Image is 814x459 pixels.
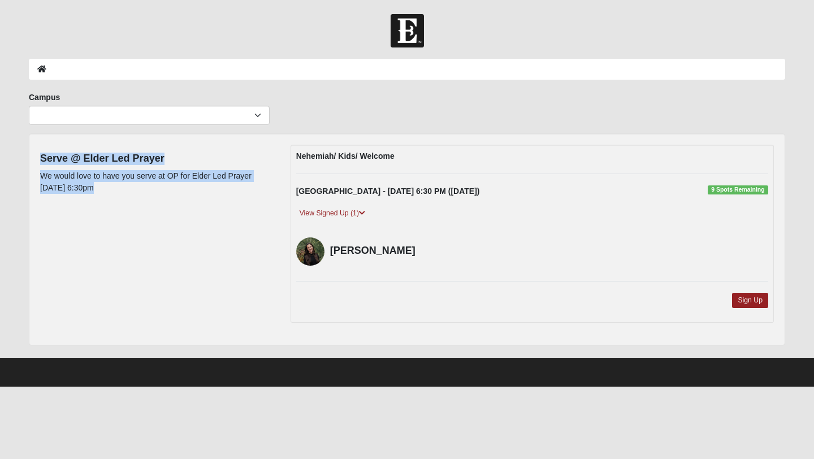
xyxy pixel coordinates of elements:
h4: Serve @ Elder Led Prayer [40,153,274,165]
p: We would love to have you serve at OP for Elder Led Prayer [DATE] 6:30pm [40,170,274,194]
a: Sign Up [732,293,768,308]
img: Christine Gonzalez [296,237,324,266]
strong: [GEOGRAPHIC_DATA] - [DATE] 6:30 PM ([DATE]) [296,187,480,196]
strong: Nehemiah/ Kids/ Welcome [296,151,395,161]
a: View Signed Up (1) [296,207,369,219]
h4: [PERSON_NAME] [330,245,442,257]
label: Campus [29,92,60,103]
span: 9 Spots Remaining [708,185,768,194]
img: Church of Eleven22 Logo [391,14,424,47]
